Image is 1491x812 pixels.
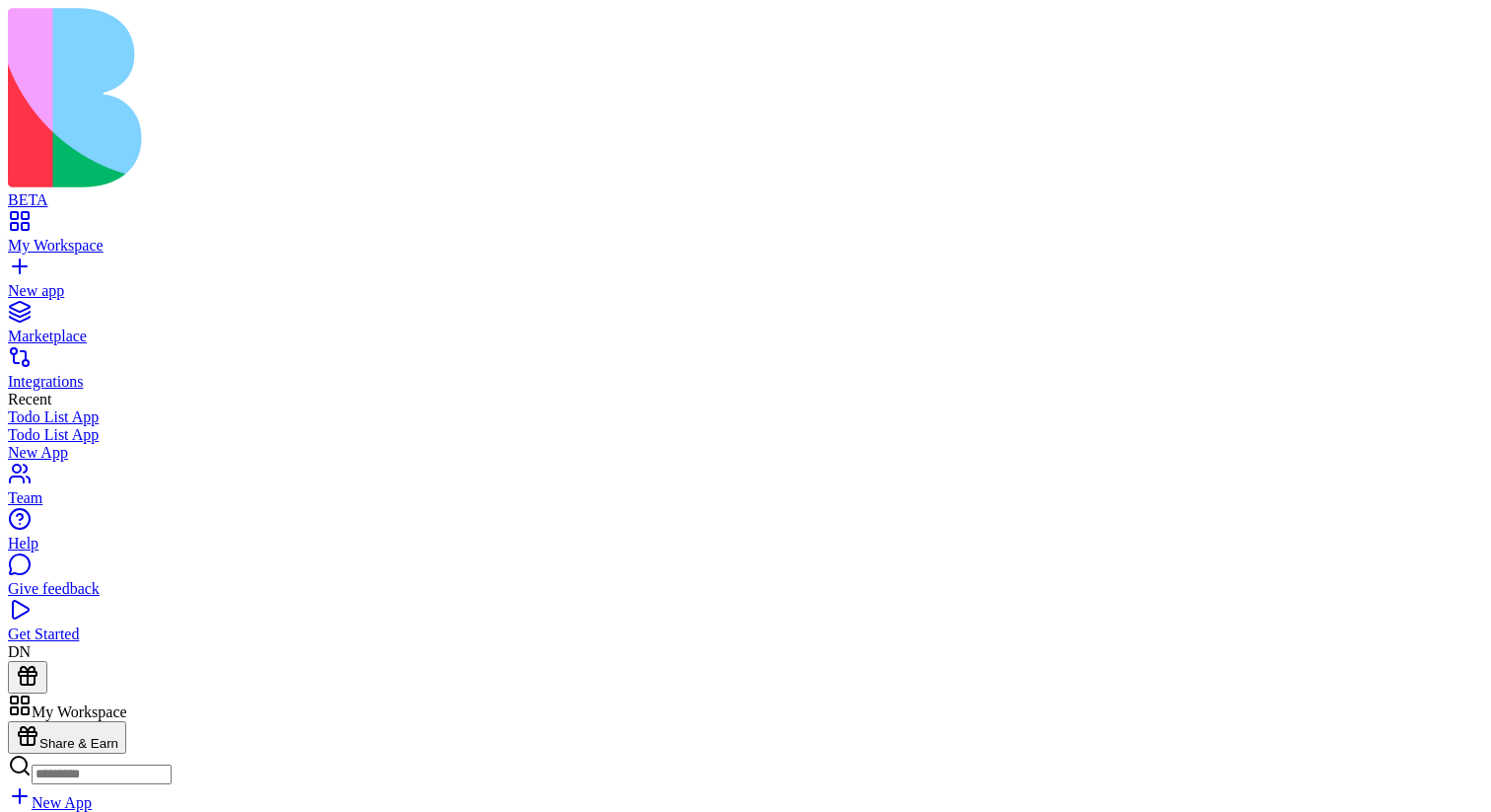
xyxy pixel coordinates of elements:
div: Integrations [8,373,1483,391]
a: BETA [8,174,1483,209]
a: Team [8,472,1483,507]
div: New app [8,282,1483,300]
div: My Workspace [8,237,1483,255]
a: New App [8,444,1483,462]
a: My Workspace [8,219,1483,255]
span: DN [8,643,31,660]
span: Recent [8,391,51,407]
div: Get Started [8,626,1483,643]
div: Help [8,535,1483,553]
a: Todo List App [8,426,1483,444]
span: My Workspace [32,703,127,720]
img: logo [8,8,801,187]
div: Give feedback [8,580,1483,598]
a: Marketplace [8,310,1483,345]
a: Todo List App [8,408,1483,426]
a: New App [8,794,92,811]
a: Give feedback [8,562,1483,598]
a: New app [8,264,1483,300]
a: Help [8,517,1483,553]
a: Integrations [8,355,1483,391]
span: Share & Earn [39,736,118,751]
div: BETA [8,191,1483,209]
div: Team [8,489,1483,507]
a: Get Started [8,608,1483,643]
button: Share & Earn [8,721,126,754]
div: Marketplace [8,328,1483,345]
